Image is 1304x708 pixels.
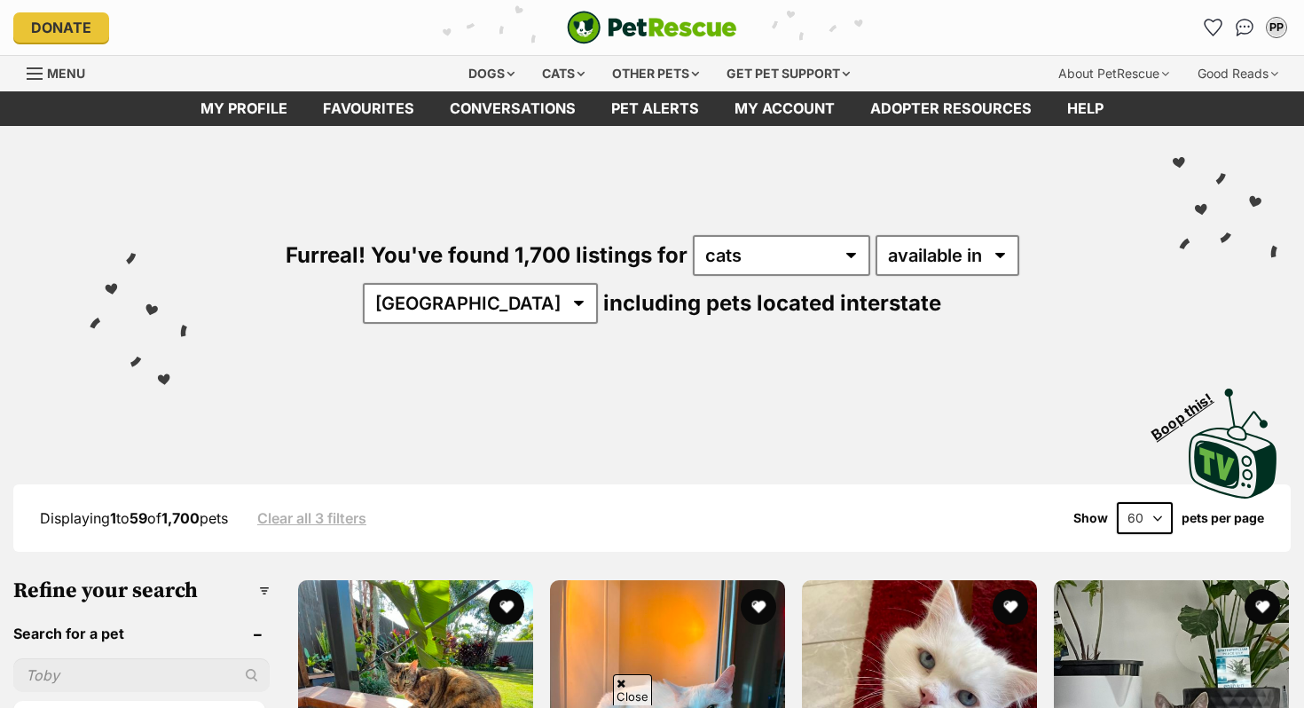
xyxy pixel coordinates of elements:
[1185,56,1291,91] div: Good Reads
[40,509,228,527] span: Displaying to of pets
[183,91,305,126] a: My profile
[27,56,98,88] a: Menu
[130,509,147,527] strong: 59
[993,589,1028,625] button: favourite
[1189,389,1277,499] img: PetRescue TV logo
[1182,511,1264,525] label: pets per page
[530,56,597,91] div: Cats
[1198,13,1291,42] ul: Account quick links
[13,578,270,603] h3: Refine your search
[432,91,593,126] a: conversations
[13,658,270,692] input: Toby
[852,91,1049,126] a: Adopter resources
[1198,13,1227,42] a: Favourites
[714,56,862,91] div: Get pet support
[741,589,776,625] button: favourite
[1046,56,1182,91] div: About PetRescue
[1230,13,1259,42] a: Conversations
[1268,19,1285,36] div: PP
[1049,91,1121,126] a: Help
[456,56,527,91] div: Dogs
[593,91,717,126] a: Pet alerts
[1245,589,1280,625] button: favourite
[257,510,366,526] a: Clear all 3 filters
[1262,13,1291,42] button: My account
[567,11,737,44] a: PetRescue
[600,56,711,91] div: Other pets
[1073,511,1108,525] span: Show
[1175,619,1269,673] iframe: Help Scout Beacon - Open
[1149,379,1230,443] span: Boop this!
[717,91,852,126] a: My account
[47,66,85,81] span: Menu
[286,242,687,268] span: Furreal! You've found 1,700 listings for
[1236,19,1254,36] img: chat-41dd97257d64d25036548639549fe6c8038ab92f7586957e7f3b1b290dea8141.svg
[567,11,737,44] img: logo-cat-932fe2b9b8326f06289b0f2fb663e598f794de774fb13d1741a6617ecf9a85b4.svg
[161,509,200,527] strong: 1,700
[110,509,116,527] strong: 1
[13,12,109,43] a: Donate
[305,91,432,126] a: Favourites
[603,290,941,316] span: including pets located interstate
[489,589,524,625] button: favourite
[1189,373,1277,502] a: Boop this!
[13,625,270,641] header: Search for a pet
[613,674,652,705] span: Close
